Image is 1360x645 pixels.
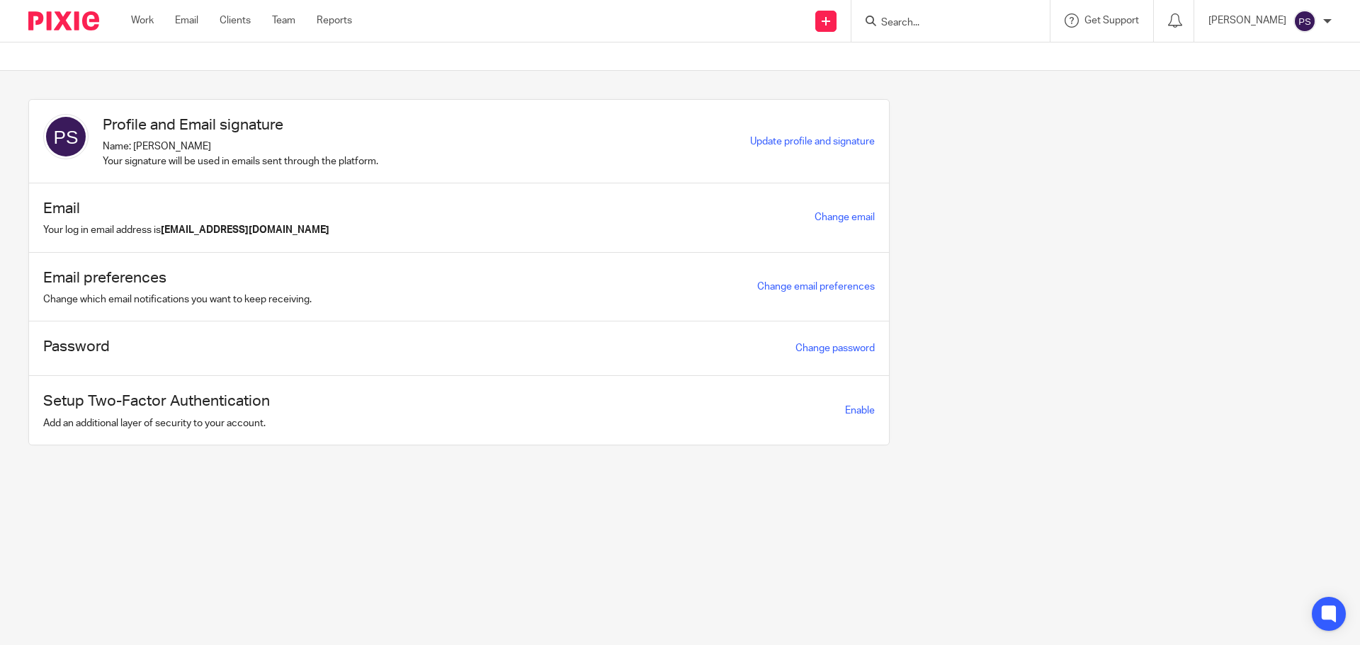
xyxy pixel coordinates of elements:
h1: Email [43,198,329,219]
img: svg%3E [43,114,89,159]
h1: Setup Two-Factor Authentication [43,390,270,412]
p: Change which email notifications you want to keep receiving. [43,292,312,307]
img: Pixie [28,11,99,30]
span: Get Support [1084,16,1139,25]
a: Reports [317,13,352,28]
h1: Profile and Email signature [103,114,378,136]
input: Search [880,17,1007,30]
p: Add an additional layer of security to your account. [43,416,270,430]
a: Clients [220,13,251,28]
a: Change email preferences [757,282,875,292]
a: Team [272,13,295,28]
a: Update profile and signature [750,137,875,147]
h1: Password [43,336,110,358]
p: [PERSON_NAME] [1208,13,1286,28]
a: Work [131,13,154,28]
a: Email [175,13,198,28]
h1: Email preferences [43,267,312,289]
span: Enable [845,406,875,416]
b: [EMAIL_ADDRESS][DOMAIN_NAME] [161,225,329,235]
p: Name: [PERSON_NAME] Your signature will be used in emails sent through the platform. [103,139,378,169]
a: Change email [815,212,875,222]
a: Change password [795,343,875,353]
img: svg%3E [1293,10,1316,33]
p: Your log in email address is [43,223,329,237]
